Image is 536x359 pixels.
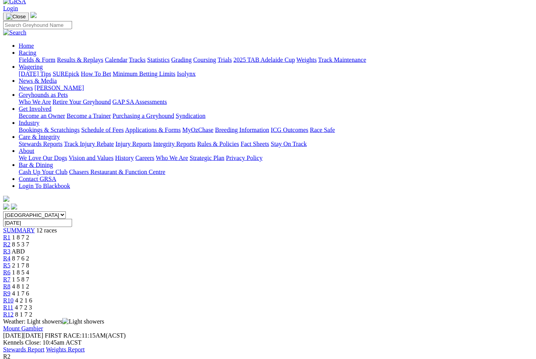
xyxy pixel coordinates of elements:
img: logo-grsa-white.png [3,196,9,202]
span: 1 5 8 7 [12,276,29,283]
a: We Love Our Dogs [19,155,67,161]
a: Race Safe [310,127,335,133]
span: 4 2 1 6 [15,297,32,304]
a: Racing [19,49,36,56]
a: R11 [3,304,13,311]
a: Tracks [129,56,146,63]
a: Who We Are [19,99,51,105]
a: Stay On Track [271,141,307,147]
a: R9 [3,290,11,297]
a: Integrity Reports [153,141,196,147]
div: Care & Integrity [19,141,533,148]
a: Industry [19,120,39,126]
input: Search [3,21,72,29]
span: R5 [3,262,11,269]
div: News & Media [19,84,533,92]
button: Toggle navigation [3,12,29,21]
span: 11:15AM(ACST) [45,332,126,339]
div: About [19,155,533,162]
a: R4 [3,255,11,262]
a: Cash Up Your Club [19,169,67,175]
a: [DATE] Tips [19,70,51,77]
img: twitter.svg [11,204,17,210]
a: Strategic Plan [190,155,224,161]
a: Weights Report [46,346,85,353]
a: Become a Trainer [67,113,111,119]
a: Become an Owner [19,113,65,119]
span: 12 races [36,227,57,234]
a: Statistics [147,56,170,63]
a: ICG Outcomes [271,127,308,133]
span: 2 1 7 8 [12,262,29,269]
a: History [115,155,134,161]
span: FIRST RACE: [45,332,81,339]
div: Wagering [19,70,533,77]
a: R1 [3,234,11,241]
a: [PERSON_NAME] [34,84,84,91]
a: Wagering [19,63,43,70]
span: 8 5 3 7 [12,241,29,248]
a: MyOzChase [182,127,213,133]
a: Get Involved [19,106,51,112]
span: 4 1 7 6 [12,290,29,297]
span: [DATE] [3,332,23,339]
span: R2 [3,241,11,248]
span: SUMMARY [3,227,35,234]
span: 4 7 2 3 [15,304,32,311]
a: Rules & Policies [197,141,239,147]
span: 1 8 5 4 [12,269,29,276]
a: R12 [3,311,14,318]
a: Breeding Information [215,127,269,133]
a: Privacy Policy [226,155,263,161]
span: 8 1 7 2 [15,311,32,318]
a: Coursing [193,56,216,63]
a: SUREpick [53,70,79,77]
a: Greyhounds as Pets [19,92,68,98]
span: Weather: Light showers [3,318,104,325]
a: Schedule of Fees [81,127,123,133]
a: GAP SA Assessments [113,99,167,105]
a: R10 [3,297,14,304]
a: Retire Your Greyhound [53,99,111,105]
a: Injury Reports [115,141,152,147]
a: R3 [3,248,11,255]
div: Kennels Close: 10:45am ACST [3,339,533,346]
span: ABD [12,248,25,255]
a: Vision and Values [69,155,113,161]
a: Results & Replays [57,56,103,63]
a: Stewards Report [3,346,44,353]
img: Light showers [62,318,104,325]
a: Who We Are [156,155,188,161]
a: Isolynx [177,70,196,77]
a: Chasers Restaurant & Function Centre [69,169,165,175]
a: Careers [135,155,154,161]
a: Care & Integrity [19,134,60,140]
a: How To Bet [81,70,111,77]
img: logo-grsa-white.png [30,12,37,18]
img: Close [6,14,26,20]
a: Calendar [105,56,127,63]
a: Minimum Betting Limits [113,70,175,77]
a: Trials [217,56,232,63]
a: Track Maintenance [318,56,366,63]
a: Login To Blackbook [19,183,70,189]
a: Contact GRSA [19,176,56,182]
img: Search [3,29,26,36]
div: Racing [19,56,533,63]
a: R6 [3,269,11,276]
a: R8 [3,283,11,290]
a: R7 [3,276,11,283]
div: Get Involved [19,113,533,120]
a: News [19,84,33,91]
a: Weights [296,56,317,63]
a: Home [19,42,34,49]
a: Bookings & Scratchings [19,127,79,133]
